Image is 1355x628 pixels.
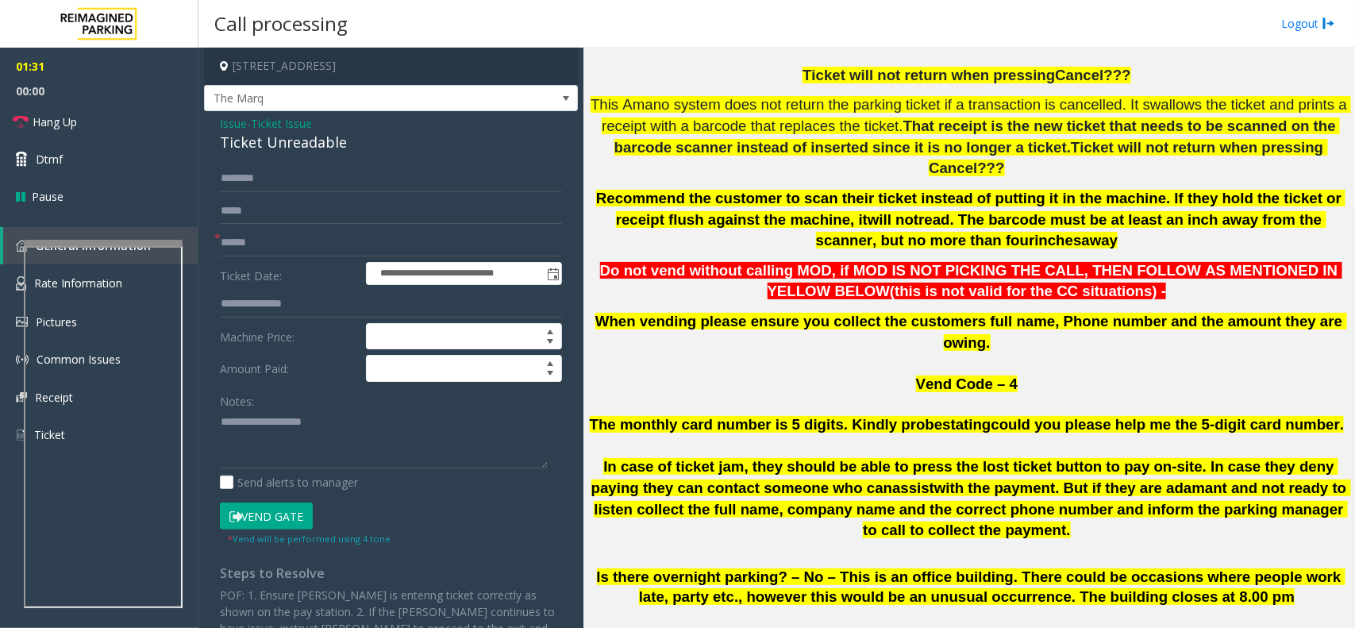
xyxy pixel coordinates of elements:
[892,480,934,496] span: assist
[220,474,358,491] label: Send alerts to manager
[539,368,561,381] span: Decrease value
[251,115,312,132] span: Ticket Issue
[1281,15,1335,32] a: Logout
[36,151,63,168] span: Dtmf
[539,337,561,349] span: Decrease value
[1082,232,1118,249] span: away
[220,115,247,132] span: Issue
[1161,283,1166,299] span: -
[216,262,362,286] label: Ticket Date:
[816,211,1326,249] span: read. The barcode must be at least an inch away from the scanner, but no more than four
[32,188,64,205] span: Pause
[220,566,562,581] h4: Steps to Resolve
[16,392,27,403] img: 'icon'
[220,387,254,410] label: Notes:
[206,4,356,43] h3: Call processing
[1322,15,1335,32] img: logout
[16,317,28,327] img: 'icon'
[539,356,561,368] span: Increase value
[216,323,362,350] label: Machine Price:
[614,118,1340,156] span: That receipt is the new ticket that needs to be scanned on the barcode scanner instead of inserte...
[36,238,151,253] span: General Information
[596,190,1345,228] span: Recommend the customer to scan their ticket instead of putting it in the machine. If they hold th...
[33,114,77,130] span: Hang Up
[16,353,29,366] img: 'icon'
[929,139,1327,177] span: Ticket will not return when pressing Cancel???
[868,211,918,228] span: will not
[228,533,391,545] small: Vend will be performed using 4 tone
[991,416,1345,433] span: could you please help me the 5-digit card number.
[590,416,943,433] span: The monthly card number is 5 digits. Kindly probe
[16,240,28,252] img: 'icon'
[803,67,1055,83] span: Ticket will not return when pressing
[205,86,502,111] span: The Marq
[539,324,561,337] span: Increase value
[916,376,1018,392] span: Vend Code – 4
[600,262,1342,300] span: Do not vend without calling MOD, if MOD IS NOT PICKING THE CALL, THEN FOLLOW AS MENTIONED IN YELL...
[247,116,312,131] span: -
[204,48,578,85] h4: [STREET_ADDRESS]
[1056,67,1131,83] span: Cancel???
[591,96,1351,134] span: This Amano system does not return the parking ticket if a transaction is cancelled. It swallows t...
[220,503,313,530] button: Vend Gate
[1035,232,1082,249] span: inches
[594,480,1350,538] span: with the payment. But if they are adamant and not ready to listen collect the full name, company ...
[544,263,561,285] span: Toggle popup
[16,428,26,442] img: 'icon'
[595,313,1347,351] span: When vending please ensure you collect the customers full name, Phone number and the amount they ...
[890,283,1157,299] span: (this is not valid for the CC situations)
[591,458,1338,496] span: In case of ticket jam, they should be able to press the lost ticket button to pay on-site. In cas...
[597,568,1345,605] span: Is there overnight parking? – No – This is an office building. There could be occasions where peo...
[942,416,991,433] span: stating
[216,355,362,382] label: Amount Paid:
[220,132,562,153] div: Ticket Unreadable
[3,227,198,264] a: General Information
[16,276,26,291] img: 'icon'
